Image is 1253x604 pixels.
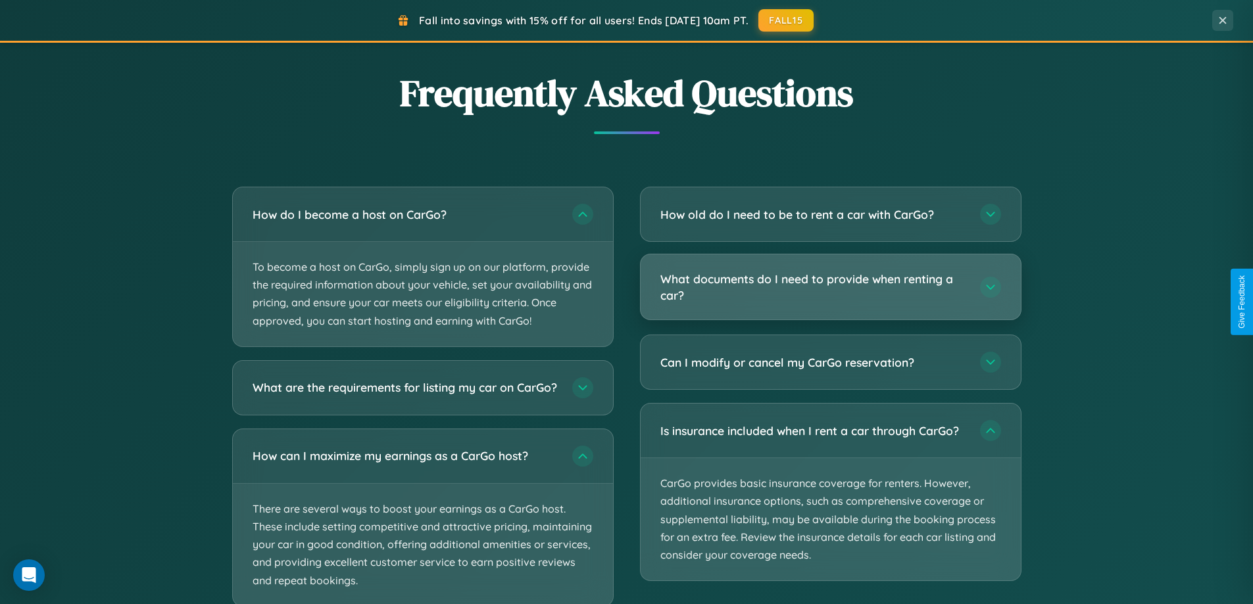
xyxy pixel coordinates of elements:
[641,458,1021,580] p: CarGo provides basic insurance coverage for renters. However, additional insurance options, such ...
[233,242,613,346] p: To become a host on CarGo, simply sign up on our platform, provide the required information about...
[419,14,749,27] span: Fall into savings with 15% off for all users! Ends [DATE] 10am PT.
[660,271,967,303] h3: What documents do I need to provide when renting a car?
[660,354,967,371] h3: Can I modify or cancel my CarGo reservation?
[13,559,45,591] div: Open Intercom Messenger
[660,423,967,439] h3: Is insurance included when I rent a car through CarGo?
[253,206,559,223] h3: How do I become a host on CarGo?
[758,9,814,32] button: FALL15
[253,448,559,464] h3: How can I maximize my earnings as a CarGo host?
[660,206,967,223] h3: How old do I need to be to rent a car with CarGo?
[1237,275,1246,329] div: Give Feedback
[232,68,1021,118] h2: Frequently Asked Questions
[253,379,559,396] h3: What are the requirements for listing my car on CarGo?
